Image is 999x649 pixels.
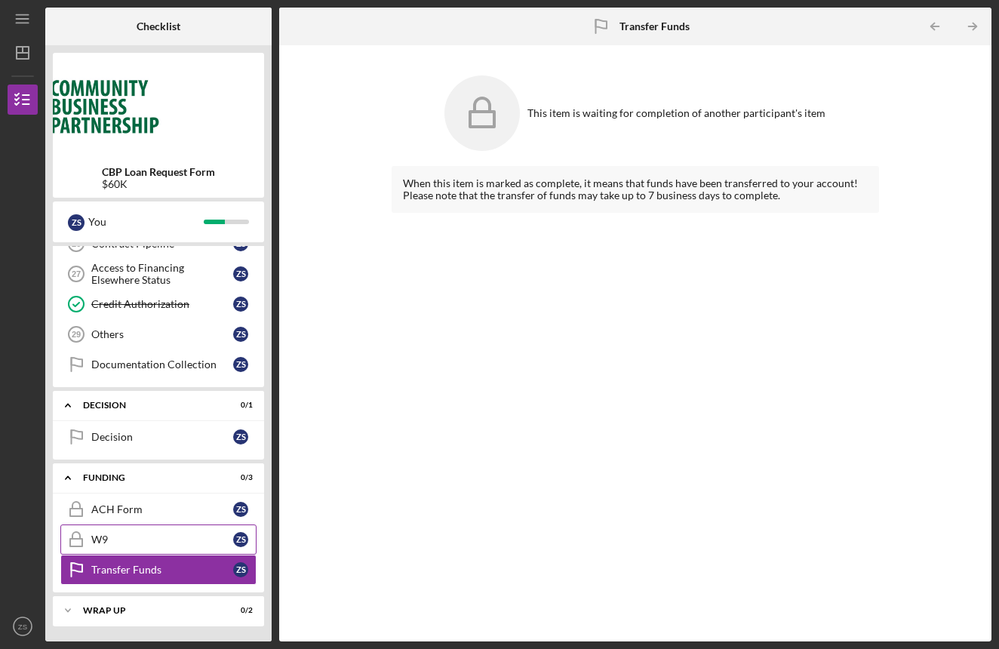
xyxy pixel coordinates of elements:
div: 0 / 1 [226,401,253,410]
div: Decision [83,401,215,410]
div: Z S [233,357,248,372]
tspan: 29 [72,330,81,339]
div: Z S [233,562,248,577]
div: You [88,209,204,235]
div: Z S [233,327,248,342]
div: W9 [91,534,233,546]
b: CBP Loan Request Form [102,166,215,178]
b: Checklist [137,20,180,32]
div: Z S [233,297,248,312]
div: Decision [91,431,233,443]
img: Product logo [53,60,264,151]
div: ACH Form [91,503,233,515]
div: Z S [233,532,248,547]
button: ZS [8,611,38,641]
a: ACH FormZS [60,494,257,524]
div: Wrap up [83,606,215,615]
b: Transfer Funds [619,20,690,32]
div: Funding [83,473,215,482]
div: 0 / 2 [226,606,253,615]
a: 27Access to Financing Elsewhere StatusZS [60,259,257,289]
a: 29OthersZS [60,319,257,349]
div: This item is waiting for completion of another participant's item [527,107,825,119]
div: When this item is marked as complete, it means that funds have been transferred to your account! ... [392,166,880,213]
div: Credit Authorization [91,298,233,310]
div: $60K [102,178,215,190]
text: ZS [18,623,27,631]
a: Transfer FundsZS [60,555,257,585]
div: Z S [233,266,248,281]
div: Z S [233,429,248,444]
div: Access to Financing Elsewhere Status [91,262,233,286]
div: Documentation Collection [91,358,233,371]
div: 0 / 3 [226,473,253,482]
div: Others [91,328,233,340]
a: W9ZS [60,524,257,555]
div: Transfer Funds [91,564,233,576]
tspan: 27 [72,269,81,278]
div: Z S [233,502,248,517]
a: DecisionZS [60,422,257,452]
a: Credit AuthorizationZS [60,289,257,319]
div: Z S [68,214,85,231]
a: Documentation CollectionZS [60,349,257,380]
